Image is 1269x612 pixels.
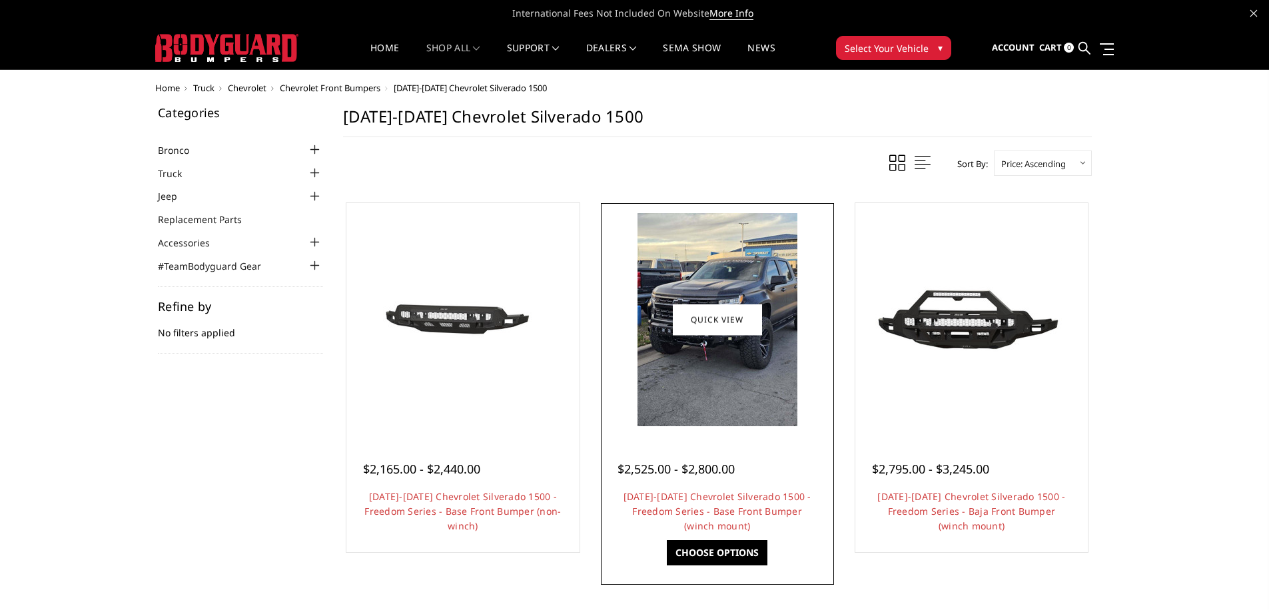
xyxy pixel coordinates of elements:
h5: Categories [158,107,323,119]
button: Select Your Vehicle [836,36,951,60]
div: No filters applied [158,300,323,354]
h1: [DATE]-[DATE] Chevrolet Silverado 1500 [343,107,1092,137]
a: #TeamBodyguard Gear [158,259,278,273]
img: 2022-2025 Chevrolet Silverado 1500 - Freedom Series - Baja Front Bumper (winch mount) [865,260,1078,379]
a: Account [992,30,1035,66]
a: Dealers [586,43,637,69]
a: Bronco [158,143,206,157]
a: Quick view [673,304,762,335]
a: Cart 0 [1039,30,1074,66]
h5: Refine by [158,300,323,312]
a: 2022-2025 Chevrolet Silverado 1500 - Freedom Series - Base Front Bumper (winch mount) 2022-2025 C... [604,206,831,433]
span: Cart [1039,41,1062,53]
a: More Info [709,7,753,20]
span: Account [992,41,1035,53]
span: Select Your Vehicle [845,41,929,55]
a: shop all [426,43,480,69]
a: 2022-2025 Chevrolet Silverado 1500 - Freedom Series - Baja Front Bumper (winch mount) [859,206,1085,433]
a: Choose Options [667,540,767,565]
img: BODYGUARD BUMPERS [155,34,298,62]
img: 2022-2025 Chevrolet Silverado 1500 - Freedom Series - Base Front Bumper (winch mount) [637,213,797,426]
a: Truck [158,166,199,180]
span: $2,795.00 - $3,245.00 [872,461,989,477]
a: [DATE]-[DATE] Chevrolet Silverado 1500 - Freedom Series - Base Front Bumper (winch mount) [624,490,811,532]
a: [DATE]-[DATE] Chevrolet Silverado 1500 - Freedom Series - Base Front Bumper (non-winch) [364,490,561,532]
a: Replacement Parts [158,212,258,226]
a: Accessories [158,236,226,250]
iframe: Chat Widget [1202,548,1269,612]
a: SEMA Show [663,43,721,69]
a: Chevrolet [228,82,266,94]
span: $2,165.00 - $2,440.00 [363,461,480,477]
a: Chevrolet Front Bumpers [280,82,380,94]
span: ▾ [938,41,943,55]
a: Home [370,43,399,69]
span: $2,525.00 - $2,800.00 [618,461,735,477]
a: Jeep [158,189,194,203]
label: Sort By: [950,154,988,174]
span: [DATE]-[DATE] Chevrolet Silverado 1500 [394,82,547,94]
a: [DATE]-[DATE] Chevrolet Silverado 1500 - Freedom Series - Baja Front Bumper (winch mount) [877,490,1065,532]
a: Support [507,43,560,69]
span: 0 [1064,43,1074,53]
a: News [747,43,775,69]
a: Truck [193,82,214,94]
a: Home [155,82,180,94]
a: 2022-2025 Chevrolet Silverado 1500 - Freedom Series - Base Front Bumper (non-winch) 2022-2025 Che... [350,206,576,433]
